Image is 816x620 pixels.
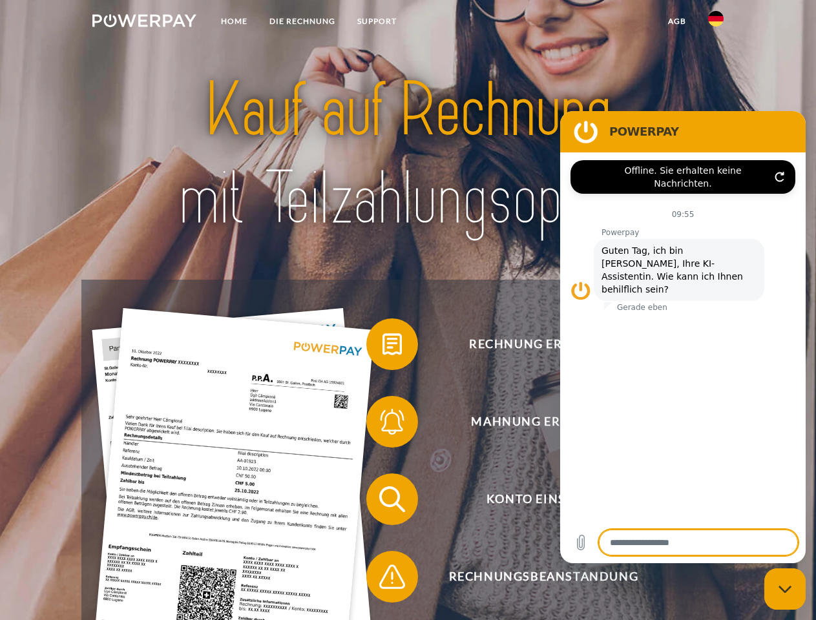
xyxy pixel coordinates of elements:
[210,10,258,33] a: Home
[366,473,702,525] button: Konto einsehen
[366,551,702,603] button: Rechnungsbeanstandung
[560,111,806,563] iframe: Messaging-Fenster
[376,561,408,593] img: qb_warning.svg
[657,10,697,33] a: agb
[385,318,702,370] span: Rechnung erhalten?
[366,396,702,448] button: Mahnung erhalten?
[92,14,196,27] img: logo-powerpay-white.svg
[346,10,408,33] a: SUPPORT
[385,551,702,603] span: Rechnungsbeanstandung
[376,406,408,438] img: qb_bell.svg
[708,11,724,26] img: de
[385,473,702,525] span: Konto einsehen
[385,396,702,448] span: Mahnung erhalten?
[258,10,346,33] a: DIE RECHNUNG
[123,62,693,247] img: title-powerpay_de.svg
[376,483,408,515] img: qb_search.svg
[376,328,408,360] img: qb_bill.svg
[366,318,702,370] button: Rechnung erhalten?
[764,568,806,610] iframe: Schaltfläche zum Öffnen des Messaging-Fensters; Konversation läuft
